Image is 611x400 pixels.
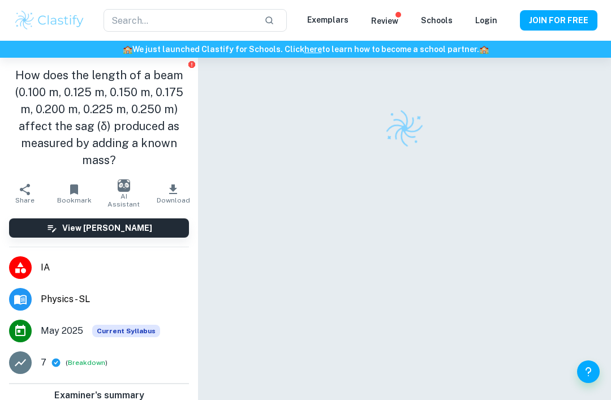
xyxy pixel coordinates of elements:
[66,358,107,368] span: ( )
[68,358,105,368] button: Breakdown
[123,45,132,54] span: 🏫
[187,60,196,68] button: Report issue
[157,196,190,204] span: Download
[9,218,189,238] button: View [PERSON_NAME]
[421,16,453,25] a: Schools
[520,10,597,31] button: JOIN FOR FREE
[304,45,322,54] a: here
[14,9,85,32] img: Clastify logo
[41,324,83,338] span: May 2025
[92,325,160,337] div: This exemplar is based on the current syllabus. Feel free to refer to it for inspiration/ideas wh...
[41,261,189,274] span: IA
[577,360,600,383] button: Help and Feedback
[9,67,189,169] h1: How does the length of a beam (0.100 m, 0.125 m, 0.150 m, 0.175 m, 0.200 m, 0.225 m, 0.250 m) aff...
[104,9,255,32] input: Search...
[106,192,142,208] span: AI Assistant
[15,196,35,204] span: Share
[99,178,149,209] button: AI Assistant
[149,178,199,209] button: Download
[475,16,497,25] a: Login
[92,325,160,337] span: Current Syllabus
[2,43,609,55] h6: We just launched Clastify for Schools. Click to learn how to become a school partner.
[479,45,489,54] span: 🏫
[371,15,398,27] p: Review
[41,293,189,306] span: Physics - SL
[382,106,427,150] img: Clastify logo
[50,178,100,209] button: Bookmark
[57,196,92,204] span: Bookmark
[41,356,46,369] p: 7
[118,179,130,192] img: AI Assistant
[307,14,348,26] p: Exemplars
[62,222,152,234] h6: View [PERSON_NAME]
